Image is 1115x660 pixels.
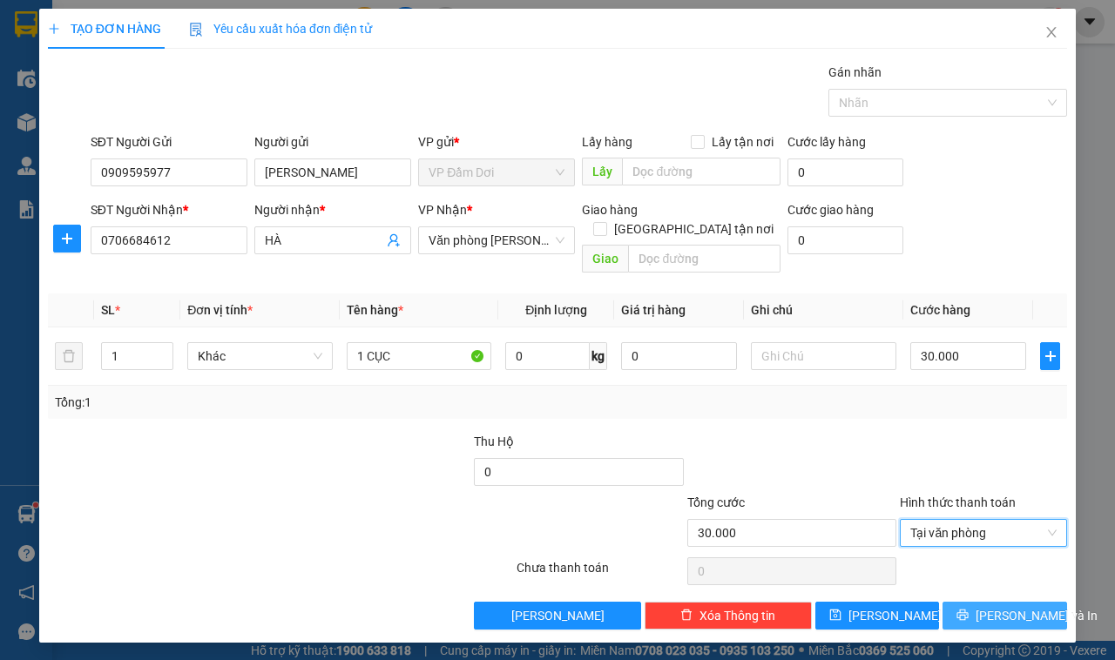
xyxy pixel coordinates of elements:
span: plus [54,232,80,246]
span: save [829,609,841,623]
span: delete [680,609,693,623]
span: Tổng cước [687,495,745,509]
span: Văn phòng Hồ Chí Minh [429,227,564,253]
span: Giao [582,245,628,273]
span: Giao hàng [582,203,638,217]
span: VP Nhận [418,203,467,217]
span: Tên hàng [347,303,403,317]
button: plus [53,225,81,253]
th: Ghi chú [744,293,903,327]
span: Định lượng [525,303,587,317]
button: [PERSON_NAME] [474,602,641,630]
span: printer [956,609,969,623]
div: Chưa thanh toán [515,558,686,589]
span: close [1044,25,1058,39]
span: Thu Hộ [474,434,514,448]
button: deleteXóa Thông tin [645,602,812,630]
span: Lấy tận nơi [705,132,780,152]
div: SĐT Người Nhận [91,200,247,219]
input: 0 [621,342,737,370]
button: plus [1040,342,1060,370]
span: [PERSON_NAME] [848,606,942,625]
span: plus [1041,349,1059,363]
button: printer[PERSON_NAME] và In [943,602,1067,630]
span: Đơn vị tính [187,303,253,317]
input: Cước giao hàng [787,226,903,254]
div: Tổng: 1 [55,393,432,412]
span: TẠO ĐƠN HÀNG [48,22,161,36]
span: user-add [387,233,401,247]
label: Cước giao hàng [787,203,874,217]
span: Cước hàng [910,303,970,317]
img: icon [189,23,203,37]
button: save[PERSON_NAME] [815,602,940,630]
span: plus [48,23,60,35]
label: Gán nhãn [828,65,882,79]
span: [PERSON_NAME] [511,606,605,625]
span: Yêu cầu xuất hóa đơn điện tử [189,22,373,36]
label: Cước lấy hàng [787,135,866,149]
div: Người gửi [254,132,411,152]
span: Lấy [582,158,622,185]
button: delete [55,342,83,370]
span: [PERSON_NAME] và In [976,606,1098,625]
span: Xóa Thông tin [699,606,775,625]
span: [GEOGRAPHIC_DATA] tận nơi [607,219,780,239]
span: SL [101,303,115,317]
button: Close [1027,9,1076,57]
input: VD: Bàn, Ghế [347,342,492,370]
span: VP Đầm Dơi [429,159,564,185]
div: Người nhận [254,200,411,219]
div: VP gửi [418,132,575,152]
input: Dọc đường [628,245,780,273]
input: Dọc đường [622,158,780,185]
label: Hình thức thanh toán [900,495,1016,509]
input: Cước lấy hàng [787,158,903,186]
span: kg [590,342,607,370]
span: Lấy hàng [582,135,632,149]
span: Khác [198,343,322,369]
div: SĐT Người Gửi [91,132,247,152]
span: Giá trị hàng [621,303,686,317]
input: Ghi Chú [751,342,896,370]
span: Tại văn phòng [910,520,1057,546]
